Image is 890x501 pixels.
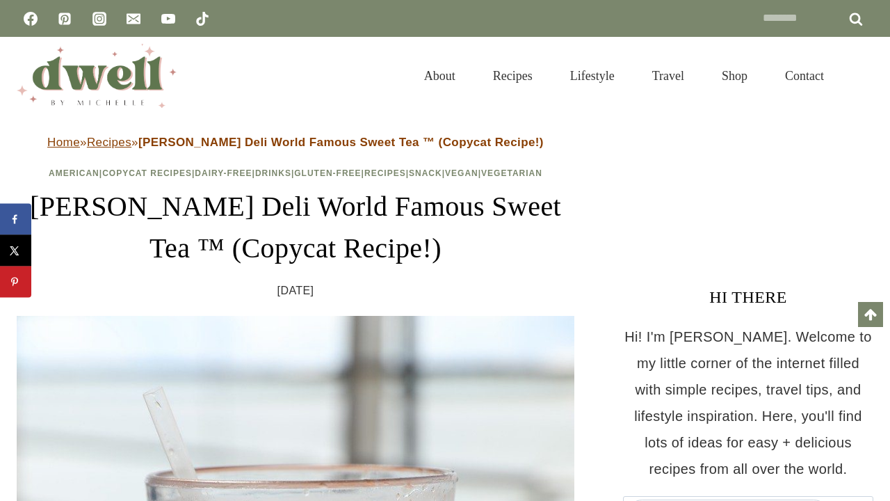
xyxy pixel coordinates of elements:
[102,168,192,178] a: Copycat Recipes
[17,186,574,269] h1: [PERSON_NAME] Deli World Famous Sweet Tea ™ (Copycat Recipe!)
[481,168,542,178] a: Vegetarian
[364,168,406,178] a: Recipes
[17,44,177,108] img: DWELL by michelle
[138,136,544,149] strong: [PERSON_NAME] Deli World Famous Sweet Tea ™ (Copycat Recipe!)
[633,51,703,100] a: Travel
[858,302,883,327] a: Scroll to top
[623,285,873,310] h3: HI THERE
[47,136,80,149] a: Home
[154,5,182,33] a: YouTube
[294,168,361,178] a: Gluten-Free
[49,168,542,178] span: | | | | | | | |
[87,136,131,149] a: Recipes
[188,5,216,33] a: TikTok
[850,64,873,88] button: View Search Form
[551,51,633,100] a: Lifestyle
[255,168,291,178] a: Drinks
[49,168,99,178] a: American
[47,136,544,149] span: » »
[405,51,474,100] a: About
[445,168,478,178] a: Vegan
[623,324,873,482] p: Hi! I'm [PERSON_NAME]. Welcome to my little corner of the internet filled with simple recipes, tr...
[405,51,843,100] nav: Primary Navigation
[409,168,442,178] a: Snack
[120,5,147,33] a: Email
[51,5,79,33] a: Pinterest
[86,5,113,33] a: Instagram
[195,168,252,178] a: Dairy-Free
[766,51,843,100] a: Contact
[703,51,766,100] a: Shop
[474,51,551,100] a: Recipes
[277,280,314,301] time: [DATE]
[17,5,44,33] a: Facebook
